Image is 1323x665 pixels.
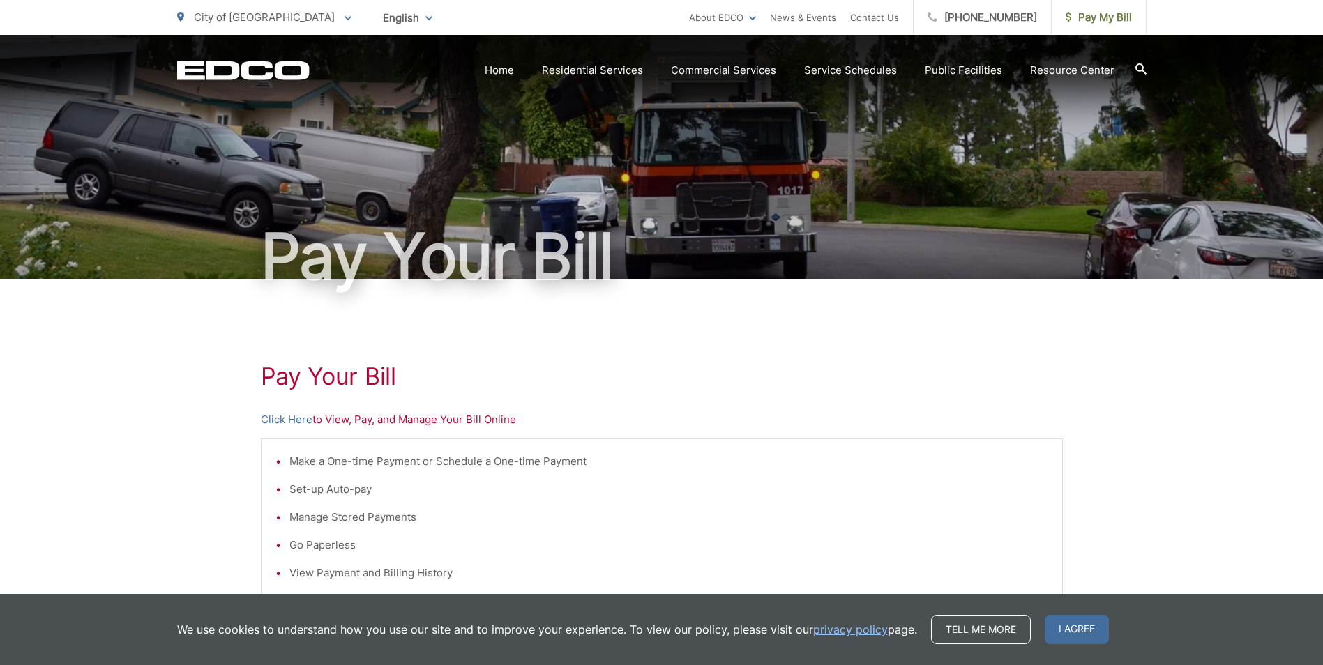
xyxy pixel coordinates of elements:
[289,509,1048,526] li: Manage Stored Payments
[1030,62,1114,79] a: Resource Center
[689,9,756,26] a: About EDCO
[931,615,1031,644] a: Tell me more
[671,62,776,79] a: Commercial Services
[1045,615,1109,644] span: I agree
[261,411,1063,428] p: to View, Pay, and Manage Your Bill Online
[177,61,310,80] a: EDCD logo. Return to the homepage.
[261,411,312,428] a: Click Here
[194,10,335,24] span: City of [GEOGRAPHIC_DATA]
[542,62,643,79] a: Residential Services
[1066,9,1132,26] span: Pay My Bill
[485,62,514,79] a: Home
[925,62,1002,79] a: Public Facilities
[177,621,917,638] p: We use cookies to understand how you use our site and to improve your experience. To view our pol...
[813,621,888,638] a: privacy policy
[372,6,443,30] span: English
[177,222,1147,291] h1: Pay Your Bill
[770,9,836,26] a: News & Events
[289,565,1048,581] li: View Payment and Billing History
[289,537,1048,553] li: Go Paperless
[850,9,899,26] a: Contact Us
[804,62,897,79] a: Service Schedules
[289,453,1048,470] li: Make a One-time Payment or Schedule a One-time Payment
[261,362,1063,390] h1: Pay Your Bill
[289,481,1048,498] li: Set-up Auto-pay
